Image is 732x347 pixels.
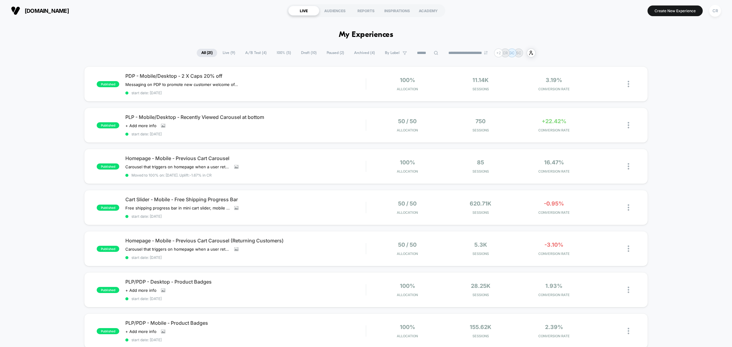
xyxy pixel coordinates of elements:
[125,214,366,219] span: start date: [DATE]
[509,51,515,55] p: GC
[131,173,212,177] span: Moved to 100% on: [DATE] . Uplift: -1.67% in CR
[397,128,418,132] span: Allocation
[519,334,589,338] span: CONVERSION RATE
[400,324,415,330] span: 100%
[125,91,366,95] span: start date: [DATE]
[322,49,349,57] span: Paused ( 2 )
[546,77,562,83] span: 3.19%
[97,287,119,293] span: published
[125,155,366,161] span: Homepage - Mobile - Previous Cart Carousel
[288,6,319,16] div: LIVE
[446,128,516,132] span: Sessions
[125,320,366,326] span: PLP/PDP - Mobile - Product Badges
[272,49,296,57] span: 100% ( 5 )
[519,169,589,173] span: CONVERSION RATE
[628,163,629,170] img: close
[400,77,415,83] span: 100%
[382,6,413,16] div: INSPIRATIONS
[503,51,508,55] p: CR
[648,5,703,16] button: Create New Experience
[398,200,417,207] span: 50 / 50
[97,122,119,128] span: published
[519,210,589,215] span: CONVERSION RATE
[350,49,379,57] span: Archived ( 4 )
[544,200,564,207] span: -0.95%
[519,128,589,132] span: CONVERSION RATE
[544,159,564,166] span: 16.47%
[397,334,418,338] span: Allocation
[477,159,484,166] span: 85
[398,241,417,248] span: 50 / 50
[628,81,629,87] img: close
[628,122,629,128] img: close
[628,245,629,252] img: close
[125,279,366,285] span: PLP/PDP - Desktop - Product Badges
[9,6,71,16] button: [DOMAIN_NAME]
[400,159,415,166] span: 100%
[125,82,239,87] span: Messaging on PDP to promote new customer welcome offer, this only shows to users who have not pur...
[97,81,119,87] span: published
[125,329,156,334] span: + Add more info
[397,210,418,215] span: Allocation
[125,255,366,260] span: start date: [DATE]
[125,338,366,342] span: start date: [DATE]
[413,6,444,16] div: ACADEMY
[471,283,490,289] span: 28.25k
[125,247,230,252] span: Carousel that triggers on homepage when a user returns and their cart has more than 0 items in it...
[125,132,366,136] span: start date: [DATE]
[125,288,156,293] span: + Add more info
[470,200,491,207] span: 620.71k
[470,324,491,330] span: 155.62k
[519,87,589,91] span: CONVERSION RATE
[519,252,589,256] span: CONVERSION RATE
[125,164,230,169] span: Carousel that triggers on homepage when a user returns and their cart has more than 0 items in it...
[125,114,366,120] span: PLP - Mobile/Desktop - Recently Viewed Carousel at bottom
[218,49,240,57] span: Live ( 9 )
[97,163,119,170] span: published
[125,206,230,210] span: Free shipping progress bar in mini cart slider, mobile only
[125,296,366,301] span: start date: [DATE]
[25,8,69,14] span: [DOMAIN_NAME]
[446,87,516,91] span: Sessions
[125,196,366,202] span: Cart Slider - Mobile - Free Shipping Progress Bar
[519,293,589,297] span: CONVERSION RATE
[241,49,271,57] span: A/B Test ( 4 )
[125,238,366,244] span: Homepage - Mobile - Previous Cart Carousel (Returning Customers)
[97,205,119,211] span: published
[707,5,723,17] button: CR
[544,241,563,248] span: -3.10%
[339,30,393,39] h1: My Experiences
[397,169,418,173] span: Allocation
[474,241,487,248] span: 5.3k
[97,328,119,334] span: published
[446,334,516,338] span: Sessions
[628,204,629,211] img: close
[125,73,366,79] span: PDP - Mobile/Desktop - 2 X Caps 20% off
[446,169,516,173] span: Sessions
[11,6,20,15] img: Visually logo
[516,51,521,55] p: SC
[484,51,488,55] img: end
[400,283,415,289] span: 100%
[475,118,486,124] span: 750
[97,246,119,252] span: published
[542,118,566,124] span: +22.42%
[545,324,563,330] span: 2.39%
[296,49,321,57] span: Draft ( 10 )
[494,48,503,57] div: + 2
[446,210,516,215] span: Sessions
[709,5,721,17] div: CR
[385,51,400,55] span: By Label
[125,123,156,128] span: + Add more info
[350,6,382,16] div: REPORTS
[397,87,418,91] span: Allocation
[197,49,217,57] span: All ( 21 )
[397,252,418,256] span: Allocation
[545,283,562,289] span: 1.93%
[319,6,350,16] div: AUDIENCES
[397,293,418,297] span: Allocation
[472,77,489,83] span: 11.14k
[398,118,417,124] span: 50 / 50
[446,293,516,297] span: Sessions
[446,252,516,256] span: Sessions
